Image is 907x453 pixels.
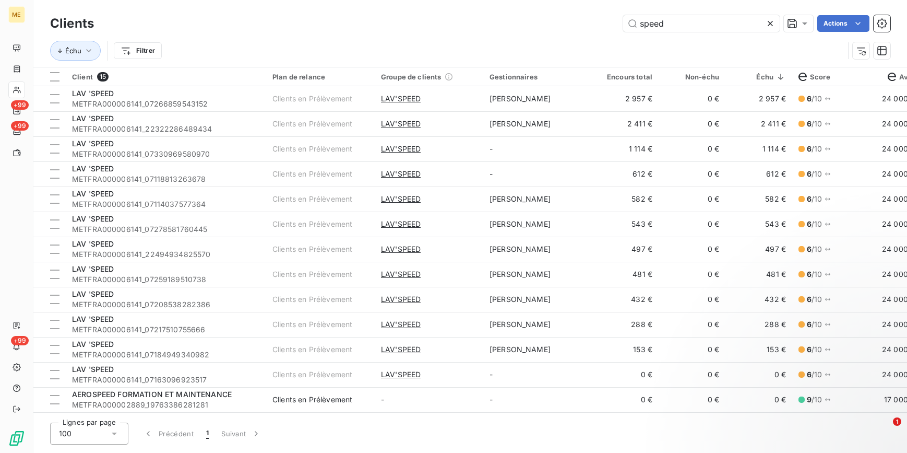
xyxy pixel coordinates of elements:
td: 0 € [659,412,725,437]
span: Client [72,73,93,81]
td: 0 € [659,237,725,262]
span: LAV 'SPEED [72,239,114,248]
span: 6 [807,219,811,228]
div: Clients en Prélèvement [272,119,352,129]
span: / 10 [807,94,822,104]
span: METFRA000006141_07266859543152 [72,99,260,109]
span: METFRA000006141_22322286489434 [72,124,260,134]
span: / 10 [807,244,822,254]
span: 6 [807,270,811,278]
button: Filtrer [114,42,162,59]
button: Précédent [137,423,200,445]
span: Score [798,73,830,81]
span: / 10 [807,119,822,129]
span: LAV 'SPEED [72,164,114,173]
span: LAV'SPEED [381,294,421,305]
span: LAV'SPEED [381,119,421,129]
span: LAV 'SPEED [72,89,114,98]
span: - [490,144,493,153]
div: Clients en Prélèvement [272,319,352,330]
span: METFRA000006141_07259189510738 [72,274,260,285]
span: 6 [807,245,811,253]
div: Échu [732,73,786,81]
td: 0 € [659,362,725,387]
span: 6 [807,194,811,203]
div: Clients en Prélèvement [272,344,352,355]
button: Suivant [215,423,268,445]
span: METFRA000006141_07278581760445 [72,224,260,235]
span: LAV'SPEED [381,169,421,179]
span: / 10 [807,144,822,154]
div: Clients en Prélèvement [272,294,352,305]
span: LAV'SPEED [381,319,421,330]
td: 2 411 € [725,111,792,136]
span: / 10 [807,194,822,204]
span: LAV'SPEED [381,144,421,154]
div: Clients en Prélèvement [272,94,352,104]
span: LAV'SPEED [381,369,421,380]
td: 2 957 € [725,86,792,111]
span: 6 [807,345,811,354]
div: Clients en Prélèvement [272,144,352,154]
span: 1 [206,428,209,439]
td: 0 € [592,412,659,437]
td: 0 € [659,212,725,237]
div: Encours total [598,73,652,81]
span: LAV 'SPEED [72,214,114,223]
span: [PERSON_NAME] [490,320,551,329]
span: / 10 [807,269,822,280]
td: 0 € [592,387,659,412]
td: 497 € [592,237,659,262]
span: [PERSON_NAME] [490,270,551,278]
span: - [490,169,493,178]
span: [PERSON_NAME] [490,219,551,228]
div: Clients en Prélèvement [272,269,352,280]
td: 481 € [725,262,792,287]
div: Clients en Prélèvement [272,194,352,204]
span: LAV 'SPEED [72,189,114,198]
span: / 10 [807,294,822,305]
span: LAV'SPEED [381,269,421,280]
div: Non-échu [665,73,719,81]
td: 0 € [659,136,725,161]
div: ME [8,6,25,23]
span: 6 [807,94,811,103]
span: [PERSON_NAME] [490,119,551,128]
span: LAV 'SPEED [72,340,114,349]
td: 543 € [592,212,659,237]
a: +99 [8,102,25,119]
span: LAV 'SPEED [72,114,114,123]
input: Rechercher [623,15,780,32]
span: [PERSON_NAME] [490,295,551,304]
span: 6 [807,320,811,329]
td: 288 € [592,312,659,337]
span: / 10 [807,169,822,179]
span: - [490,395,493,404]
button: 1 [200,423,215,445]
td: 288 € [725,312,792,337]
img: Logo LeanPay [8,430,25,447]
span: AEROSPEED FORMATION ET MAINTENANCE [72,390,232,399]
span: 6 [807,144,811,153]
td: 0 € [659,337,725,362]
td: 612 € [725,161,792,187]
span: LAV'SPEED [381,194,421,204]
span: LAV'SPEED [381,219,421,229]
span: METFRA000006141_07118813263678 [72,174,260,184]
span: METFRA000006141_22494934825570 [72,249,260,260]
div: Clients en Prélèvement [272,219,352,229]
span: METFRA000006141_07217510755666 [72,324,260,335]
td: 1 114 € [725,136,792,161]
td: 582 € [725,187,792,212]
td: 2 411 € [592,111,659,136]
span: 6 [807,119,811,128]
td: 153 € [592,337,659,362]
span: LAV'SPEED [381,344,421,355]
a: +99 [8,123,25,140]
span: [PERSON_NAME] [490,94,551,103]
td: 432 € [725,287,792,312]
span: METFRA000006141_07163096923517 [72,375,260,385]
span: LAV 'SPEED [72,139,114,148]
iframe: Intercom live chat [872,417,897,443]
span: - [490,370,493,379]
